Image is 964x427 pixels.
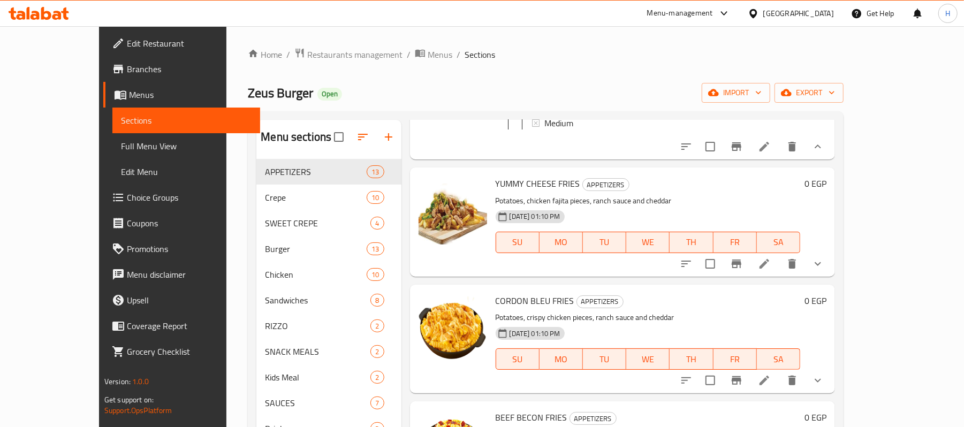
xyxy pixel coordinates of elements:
span: Select to update [699,135,722,158]
div: [GEOGRAPHIC_DATA] [763,7,834,19]
button: Branch-specific-item [724,251,749,277]
span: MO [544,352,579,367]
span: Sandwiches [265,294,370,307]
li: / [457,48,460,61]
span: Coverage Report [127,319,252,332]
a: Menu disclaimer [103,262,260,287]
button: WE [626,232,670,253]
span: Edit Restaurant [127,37,252,50]
div: items [370,396,384,409]
div: items [370,217,384,230]
span: MO [544,234,579,250]
span: Promotions [127,242,252,255]
button: sort-choices [673,134,699,159]
a: Branches [103,56,260,82]
p: Potatoes, crispy chicken pieces, ranch sauce and cheddar [496,311,801,324]
button: show more [805,134,831,159]
span: Restaurants management [307,48,403,61]
button: SU [496,232,540,253]
a: Sections [112,108,260,133]
a: Support.OpsPlatform [104,403,172,417]
button: import [702,83,770,103]
div: items [370,345,384,358]
svg: Show Choices [811,140,824,153]
span: 2 [371,372,383,383]
span: Sections [121,114,252,127]
span: SNACK MEALS [265,345,370,358]
a: Menus [415,48,452,62]
img: CORDON BLEU FRIES [419,293,487,362]
nav: breadcrumb [248,48,844,62]
button: Branch-specific-item [724,134,749,159]
div: APPETIZERS [570,412,617,425]
a: Restaurants management [294,48,403,62]
a: Edit menu item [758,374,771,387]
span: 13 [367,244,383,254]
svg: Show Choices [811,374,824,387]
div: items [367,268,384,281]
div: Open [317,88,342,101]
span: Sections [465,48,495,61]
div: APPETIZERS [265,165,367,178]
span: Upsell [127,294,252,307]
div: Burger [265,242,367,255]
div: items [370,294,384,307]
button: MO [540,232,583,253]
span: 2 [371,347,383,357]
span: 4 [371,218,383,228]
h2: Menu sections [261,129,331,145]
span: Menu disclaimer [127,268,252,281]
span: SU [500,352,535,367]
div: RIZZO2 [256,313,401,339]
a: Edit menu item [758,257,771,270]
button: delete [779,368,805,393]
span: Crepe [265,191,367,204]
span: [DATE] 01:10 PM [505,329,565,339]
button: export [775,83,844,103]
div: Kids Meal2 [256,364,401,390]
span: TH [674,234,709,250]
span: APPETIZERS [577,295,623,308]
span: RIZZO [265,319,370,332]
button: TH [670,348,713,370]
div: SAUCES7 [256,390,401,416]
a: Upsell [103,287,260,313]
a: Home [248,48,282,61]
div: Chicken [265,268,367,281]
button: WE [626,348,670,370]
button: show more [805,251,831,277]
button: sort-choices [673,368,699,393]
span: [DATE] 01:10 PM [505,211,565,222]
span: Edit Menu [121,165,252,178]
span: Kids Meal [265,371,370,384]
h6: 0 EGP [804,176,826,191]
span: Get support on: [104,393,154,407]
button: FR [713,348,757,370]
span: Select to update [699,253,722,275]
button: TU [583,348,626,370]
span: 7 [371,398,383,408]
span: FR [718,352,753,367]
span: SAUCES [265,396,370,409]
div: Burger13 [256,236,401,262]
img: YUMMY CHEESE FRIES [419,176,487,245]
span: Select all sections [328,126,350,148]
span: import [710,86,762,100]
span: WE [631,234,665,250]
span: Open [317,89,342,98]
button: TH [670,232,713,253]
span: Grocery Checklist [127,345,252,358]
button: FR [713,232,757,253]
div: Crepe10 [256,185,401,210]
span: Choice Groups [127,191,252,204]
div: Menu-management [647,7,713,20]
div: SWEET CREPE [265,217,370,230]
div: Chicken10 [256,262,401,287]
span: BEEF BECON FRIES [496,409,567,425]
span: 1.0.0 [132,375,149,388]
li: / [286,48,290,61]
span: TU [587,352,622,367]
span: 10 [367,193,383,203]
